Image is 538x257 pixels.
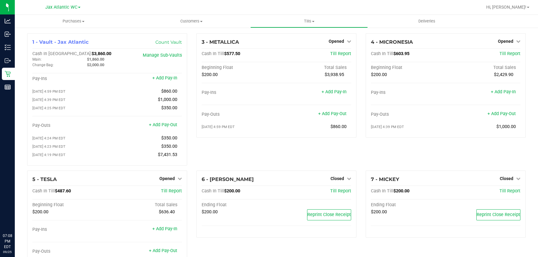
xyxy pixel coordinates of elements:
span: $1,000.00 [496,124,516,129]
span: $2,429.90 [494,72,513,77]
span: Cash In Till [202,188,224,194]
div: Total Sales [446,65,520,70]
a: Till Report [499,188,520,194]
a: Count Vault [155,39,182,45]
inline-svg: Retail [5,71,11,77]
div: Pay-Ins [32,227,107,232]
a: + Add Pay-Out [487,111,516,116]
span: $200.00 [202,209,218,215]
div: Ending Float [202,202,276,208]
span: Change Bag: [32,63,54,67]
span: $200.00 [371,209,387,215]
span: [DATE] 4:23 PM EDT [32,144,65,149]
span: Cash In Till [371,188,393,194]
span: 5 - TESLA [32,176,57,182]
span: 1 - Vault - Jax Atlantic [32,39,88,45]
span: Deliveries [410,18,444,24]
a: + Add Pay-Out [149,122,177,127]
a: Tills [250,15,368,28]
div: Pay-Ins [32,76,107,82]
a: Purchases [15,15,133,28]
a: Till Report [161,188,182,194]
span: $603.95 [393,51,409,56]
span: 6 - [PERSON_NAME] [202,176,254,182]
span: Tills [251,18,368,24]
span: $350.00 [161,105,177,110]
span: 3 - METALLICA [202,39,239,45]
span: Reprint Close Receipt [477,212,520,217]
div: Pay-Outs [32,249,107,254]
span: $1,860.00 [87,57,104,62]
span: Purchases [15,18,133,24]
a: Customers [133,15,250,28]
span: Customers [133,18,250,24]
span: $200.00 [393,188,409,194]
iframe: Resource center [6,208,25,226]
inline-svg: Outbound [5,58,11,64]
a: Deliveries [368,15,486,28]
button: Reprint Close Receipt [476,209,520,220]
span: Hi, [PERSON_NAME]! [486,5,526,10]
span: $860.00 [161,89,177,94]
span: $577.50 [224,51,240,56]
a: + Add Pay-In [152,75,177,81]
a: + Add Pay-In [491,89,516,94]
span: Opened [159,176,175,181]
span: Jax Atlantic WC [45,5,77,10]
span: $2,000.00 [87,62,104,67]
span: [DATE] 4:19 PM EDT [32,153,65,157]
div: Total Sales [107,202,182,208]
span: Till Report [330,51,351,56]
div: Pay-Outs [32,123,107,128]
inline-svg: Inbound [5,31,11,37]
span: $350.00 [161,144,177,149]
span: [DATE] 4:24 PM EDT [32,136,65,140]
span: Opened [329,39,344,44]
a: + Add Pay-Out [149,248,177,253]
a: Till Report [330,188,351,194]
p: 07:08 PM EDT [3,233,12,250]
inline-svg: Analytics [5,18,11,24]
span: $860.00 [331,124,347,129]
a: + Add Pay-In [152,226,177,231]
span: $3,860.00 [92,51,111,56]
div: Pay-Ins [371,90,446,95]
button: Reprint Close Receipt [307,209,351,220]
span: [DATE] 4:39 PM EDT [371,125,404,129]
span: $200.00 [224,188,240,194]
span: $487.60 [55,188,71,194]
span: Reprint Close Receipt [307,212,351,217]
div: Beginning Float [32,202,107,208]
div: Beginning Float [202,65,276,70]
span: Opened [498,39,513,44]
inline-svg: Inventory [5,44,11,50]
span: $3,938.95 [325,72,344,77]
inline-svg: Reports [5,84,11,90]
span: $200.00 [202,72,218,77]
div: Beginning Float [371,65,446,70]
div: Pay-Ins [202,90,276,95]
span: $636.40 [159,209,175,215]
a: + Add Pay-In [322,89,347,94]
span: Cash In Till [32,188,55,194]
a: + Add Pay-Out [318,111,347,116]
p: 09/25 [3,250,12,254]
span: [DATE] 4:59 PM EDT [202,125,235,129]
a: Till Report [499,51,520,56]
span: Closed [331,176,344,181]
div: Pay-Outs [202,112,276,117]
span: Closed [500,176,513,181]
div: Ending Float [371,202,446,208]
div: Total Sales [276,65,351,70]
span: [DATE] 4:59 PM EDT [32,89,65,94]
span: [DATE] 4:25 PM EDT [32,106,65,110]
span: Cash In [GEOGRAPHIC_DATA]: [32,51,92,56]
span: 4 - MICRONESIA [371,39,413,45]
span: $200.00 [32,209,48,215]
span: 7 - MICKEY [371,176,399,182]
span: $350.00 [161,135,177,141]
